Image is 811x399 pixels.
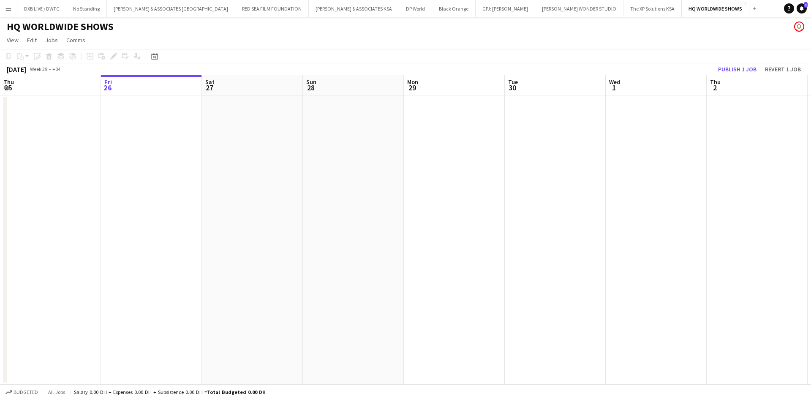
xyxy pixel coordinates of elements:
button: HQ WORLDWIDE SHOWS [682,0,749,17]
button: Revert 1 job [762,64,804,75]
button: No Standing [66,0,107,17]
button: DXB LIVE / DWTC [17,0,66,17]
a: Edit [24,35,40,46]
span: 29 [406,83,418,92]
div: Salary 0.00 DH + Expenses 0.00 DH + Subsistence 0.00 DH = [74,389,266,395]
button: RED SEA FILM FOUNDATION [235,0,309,17]
button: [PERSON_NAME] & ASSOCIATES [GEOGRAPHIC_DATA] [107,0,235,17]
span: 30 [507,83,518,92]
span: Jobs [45,36,58,44]
span: Edit [27,36,37,44]
button: The XP Solutions KSA [623,0,682,17]
span: All jobs [46,389,67,395]
button: [PERSON_NAME] WONDER STUDIO [535,0,623,17]
h1: HQ WORLDWIDE SHOWS [7,20,114,33]
button: Publish 1 job [715,64,760,75]
span: 1 [804,2,808,8]
span: 2 [709,83,721,92]
span: 26 [103,83,112,92]
a: View [3,35,22,46]
span: Budgeted [14,389,38,395]
span: View [7,36,19,44]
div: [DATE] [7,65,26,73]
span: Thu [710,78,721,86]
button: [PERSON_NAME] & ASSOCIATES KSA [309,0,399,17]
span: Total Budgeted 0.00 DH [207,389,266,395]
span: Fri [104,78,112,86]
span: Comms [66,36,85,44]
span: Tue [508,78,518,86]
button: Budgeted [4,388,39,397]
button: DP World [399,0,432,17]
span: Sun [306,78,316,86]
span: Thu [3,78,14,86]
a: 1 [797,3,807,14]
span: Wed [609,78,620,86]
span: 27 [204,83,215,92]
button: Black Orange [432,0,476,17]
span: Sat [205,78,215,86]
button: GPJ: [PERSON_NAME] [476,0,535,17]
div: +04 [52,66,60,72]
span: 1 [608,83,620,92]
a: Jobs [42,35,61,46]
app-user-avatar: Stephen McCafferty [794,22,804,32]
span: 25 [2,83,14,92]
a: Comms [63,35,89,46]
span: 28 [305,83,316,92]
span: Mon [407,78,418,86]
span: Week 39 [28,66,49,72]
